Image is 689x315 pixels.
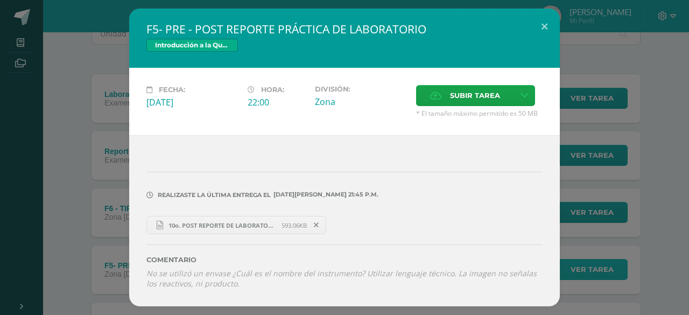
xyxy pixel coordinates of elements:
span: 593.06KB [282,221,307,229]
div: [DATE] [146,96,239,108]
span: Fecha: [159,86,185,94]
div: 22:00 [248,96,306,108]
label: División: [315,85,407,93]
span: [DATE][PERSON_NAME] 21:45 p.m. [271,194,378,195]
span: Introducción a la Química [146,39,238,52]
span: Remover entrega [307,219,326,231]
button: Close (Esc) [529,9,560,45]
div: Zona [315,96,407,108]
span: Hora: [261,86,284,94]
span: 10o. POST REPORTE DE LABORATORIO.docx [163,221,282,229]
span: * El tamaño máximo permitido es 50 MB [416,109,543,118]
label: Comentario [146,256,543,264]
i: No se utilizó un envase ¿Cuál es el nombre del instrumento? Utilizar lenguaje técnico. La imagen ... [146,268,537,289]
span: Subir tarea [450,86,500,106]
span: Realizaste la última entrega el [158,191,271,199]
h2: F5- PRE - POST REPORTE PRÁCTICA DE LABORATORIO [146,22,543,37]
a: 10o. POST REPORTE DE LABORATORIO.docx 593.06KB [146,216,326,234]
